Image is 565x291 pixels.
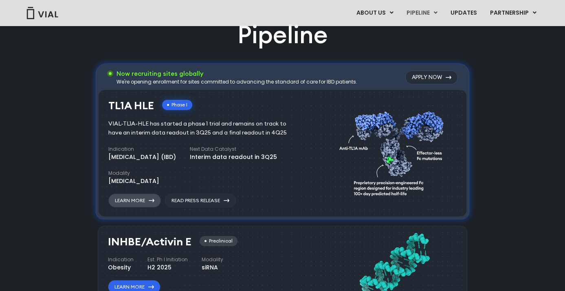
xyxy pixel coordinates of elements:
a: PARTNERSHIPMenu Toggle [484,6,543,20]
a: Read Press Release [165,194,236,207]
div: Phase I [162,100,192,110]
img: TL1A antibody diagram. [339,96,448,208]
a: Apply Now [405,71,458,84]
div: We're opening enrollment for sites committed to advancing the standard of care for IBD patients. [117,78,357,86]
a: PIPELINEMenu Toggle [400,6,444,20]
div: Preclinical [200,236,237,246]
div: [MEDICAL_DATA] [108,177,159,185]
h2: Pipeline [237,18,328,51]
div: [MEDICAL_DATA] (IBD) [108,153,176,161]
h4: Indication [108,145,176,153]
h4: Modality [108,170,159,177]
a: Learn More [108,194,161,207]
h3: INHBE/Activin E [108,236,191,248]
h4: Modality [202,256,223,263]
h4: Next Data Catalyst [190,145,277,153]
div: Interim data readout in 3Q25 [190,153,277,161]
img: Vial Logo [26,7,59,19]
h3: Now recruiting sites globally [117,69,357,78]
a: ABOUT USMenu Toggle [350,6,400,20]
div: H2 2025 [147,263,188,272]
h3: TL1A HLE [108,100,154,112]
div: VIAL-TL1A-HLE has started a phase 1 trial and remains on track to have an interim data readout in... [108,119,299,137]
h4: Est. Ph I Initiation [147,256,188,263]
h4: Indication [108,256,134,263]
div: Obesity [108,263,134,272]
a: UPDATES [444,6,483,20]
div: siRNA [202,263,223,272]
